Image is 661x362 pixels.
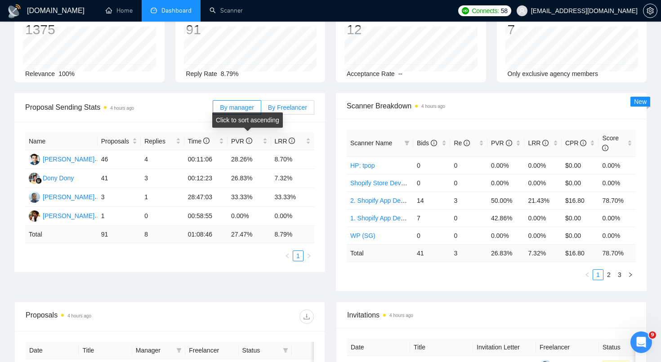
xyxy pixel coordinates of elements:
[29,212,94,219] a: RR[PERSON_NAME]
[524,209,562,227] td: 0.00%
[242,345,279,355] span: Status
[271,226,315,243] td: 8.79 %
[36,178,42,184] img: gigradar-bm.png
[141,188,184,207] td: 1
[472,6,499,16] span: Connects:
[464,140,470,146] span: info-circle
[398,70,402,77] span: --
[565,139,586,147] span: CPR
[598,244,636,262] td: 78.70 %
[347,100,636,112] span: Scanner Breakdown
[141,207,184,226] td: 0
[285,253,290,259] span: left
[141,150,184,169] td: 4
[25,70,55,77] span: Relevance
[25,226,98,243] td: Total
[203,138,210,144] span: info-circle
[413,192,451,209] td: 14
[350,232,375,239] a: WP (SG)
[431,140,437,146] span: info-circle
[643,7,657,14] span: setting
[598,174,636,192] td: 0.00%
[141,169,184,188] td: 3
[26,309,170,324] div: Proposals
[29,174,74,181] a: DDDony Dony
[562,174,599,192] td: $0.00
[630,331,652,353] iframe: Intercom live chat
[144,136,174,146] span: Replies
[151,7,157,13] span: dashboard
[110,106,134,111] time: 4 hours ago
[43,192,94,202] div: [PERSON_NAME]
[306,253,312,259] span: right
[174,344,183,357] span: filter
[228,226,271,243] td: 27.47 %
[473,339,536,356] th: Invitation Letter
[98,133,141,150] th: Proposals
[450,244,487,262] td: 3
[136,345,173,355] span: Manager
[389,313,413,318] time: 4 hours ago
[300,313,313,320] span: download
[268,104,307,111] span: By Freelancer
[246,138,252,144] span: info-circle
[413,244,451,262] td: 41
[29,154,40,165] img: MM
[293,251,303,261] a: 1
[212,112,283,128] div: Click to sort ascending
[413,227,451,244] td: 0
[26,342,79,359] th: Date
[347,309,635,321] span: Invitations
[487,156,525,174] td: 0.00%
[487,227,525,244] td: 0.00%
[184,150,228,169] td: 00:11:06
[413,156,451,174] td: 0
[593,270,603,280] a: 1
[580,140,586,146] span: info-circle
[184,188,228,207] td: 28:47:03
[450,227,487,244] td: 0
[43,154,94,164] div: [PERSON_NAME]
[628,272,633,277] span: right
[283,348,288,353] span: filter
[299,309,314,324] button: download
[625,269,636,280] button: right
[506,140,512,146] span: info-circle
[271,169,315,188] td: 7.32%
[304,250,314,261] li: Next Page
[524,244,562,262] td: 7.32 %
[304,250,314,261] button: right
[184,207,228,226] td: 00:58:55
[562,244,599,262] td: $ 16.80
[184,226,228,243] td: 01:08:46
[350,162,375,169] a: HP: tpop
[524,174,562,192] td: 0.00%
[67,313,91,318] time: 4 hours ago
[7,4,22,18] img: logo
[275,138,295,145] span: LRR
[462,7,469,14] img: upwork-logo.png
[634,98,647,105] span: New
[487,244,525,262] td: 26.83 %
[402,136,411,150] span: filter
[487,209,525,227] td: 42.86%
[29,192,40,203] img: HR
[454,139,470,147] span: Re
[43,173,74,183] div: Dony Dony
[293,250,304,261] li: 1
[132,342,185,359] th: Manager
[450,174,487,192] td: 0
[347,70,395,77] span: Acceptance Rate
[271,188,315,207] td: 33.33%
[562,192,599,209] td: $16.80
[508,70,598,77] span: Only exclusive agency members
[614,269,625,280] li: 3
[519,8,525,14] span: user
[649,331,656,339] span: 9
[220,104,254,111] span: By manager
[585,272,590,277] span: left
[271,207,315,226] td: 0.00%
[536,339,599,356] th: Freelancer
[404,140,410,146] span: filter
[210,7,243,14] a: searchScanner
